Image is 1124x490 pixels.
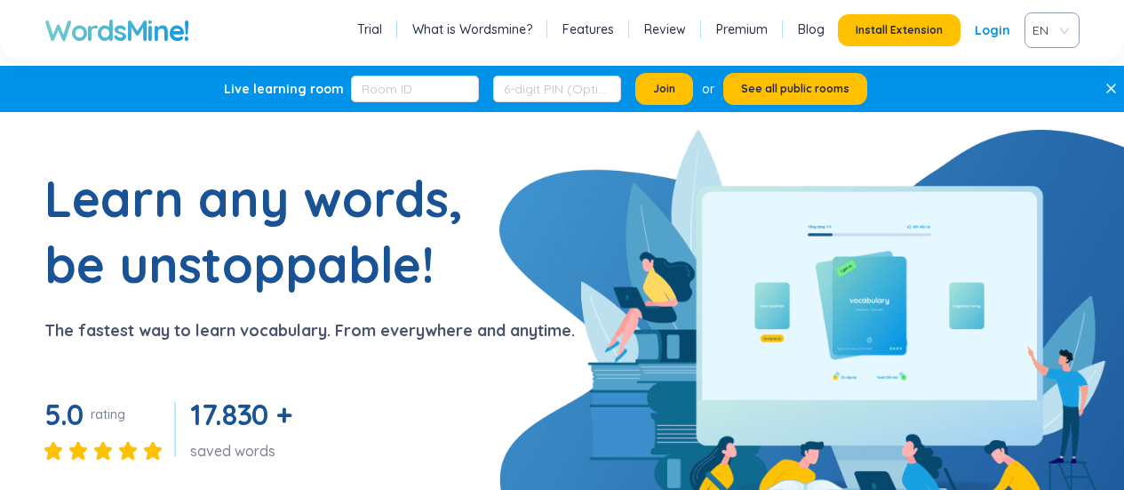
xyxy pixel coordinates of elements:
[562,20,614,38] a: Features
[838,14,961,46] button: Install Extension
[653,82,675,96] span: Join
[91,406,125,423] div: rating
[798,20,825,38] a: Blog
[44,318,575,343] p: The fastest way to learn vocabulary. From everywhere and anytime.
[635,73,693,105] button: Join
[493,76,621,102] input: 6-digit PIN (Optional)
[644,20,686,38] a: Review
[44,397,84,432] span: 5.0
[44,12,189,48] a: WordsMine!
[44,165,489,297] h1: Learn any words, be unstoppable!
[716,20,768,38] a: Premium
[190,397,291,432] span: 17.830 +
[190,441,299,461] div: saved words
[741,82,849,96] span: See all public rooms
[351,76,479,102] input: Room ID
[1032,17,1064,44] span: VIE
[975,14,1010,46] a: Login
[357,20,382,38] a: Trial
[723,73,867,105] button: See all public rooms
[224,80,344,98] div: Live learning room
[702,79,714,99] div: or
[856,23,943,37] span: Install Extension
[412,20,532,38] a: What is Wordsmine?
